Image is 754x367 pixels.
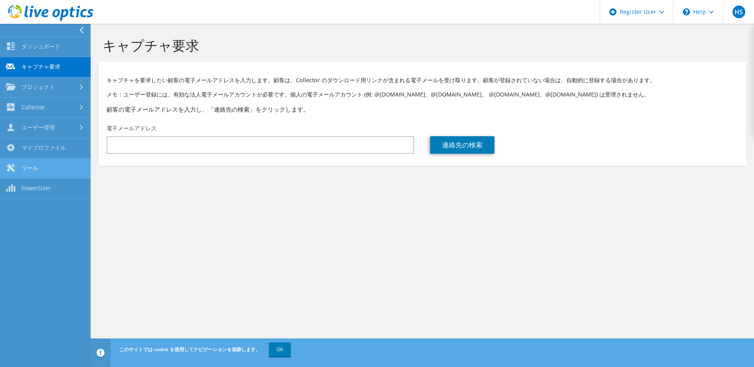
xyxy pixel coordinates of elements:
label: 電子メールアドレス [107,124,157,132]
h1: キャプチャ要求 [103,37,738,54]
span: このサイトでは cookie を使用してナビゲーションを追跡します。 [119,346,260,353]
a: OK [269,342,291,357]
span: HS [733,6,745,18]
h3: 顧客の電子メールアドレスを入力し、「連絡先の検索」をクリックします。 [107,105,738,114]
p: メモ：ユーザー登録には、有効な法人電子メールアカウントが必要です。個人の電子メールアカウント (例: @[DOMAIN_NAME]、@[DOMAIN_NAME]、 @[DOMAIN_NAME]、... [107,90,738,99]
svg: \n [683,8,690,15]
p: キャプチャを要求したい顧客の電子メールアドレスを入力します。顧客は、Collector のダウンロード用リンクが含まれる電子メールを受け取ります。顧客が登録されていない場合は、自動的に登録する場... [107,76,738,85]
a: 連絡先の検索 [430,136,494,154]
